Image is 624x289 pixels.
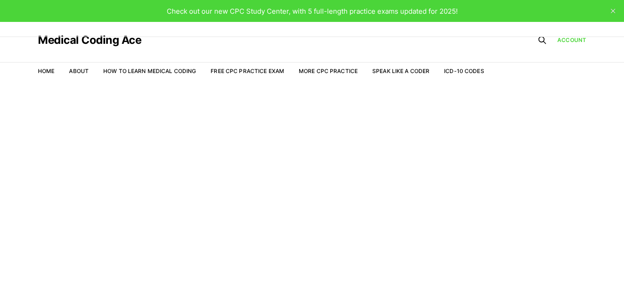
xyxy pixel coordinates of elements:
a: Speak Like a Coder [372,68,429,74]
button: close [606,4,620,18]
iframe: portal-trigger [576,244,624,289]
a: Account [557,36,586,44]
a: Medical Coding Ace [38,35,141,46]
a: Free CPC Practice Exam [211,68,284,74]
a: About [69,68,89,74]
a: More CPC Practice [299,68,358,74]
a: ICD-10 Codes [444,68,484,74]
a: How to Learn Medical Coding [103,68,196,74]
a: Home [38,68,54,74]
span: Check out our new CPC Study Center, with 5 full-length practice exams updated for 2025! [167,7,458,16]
